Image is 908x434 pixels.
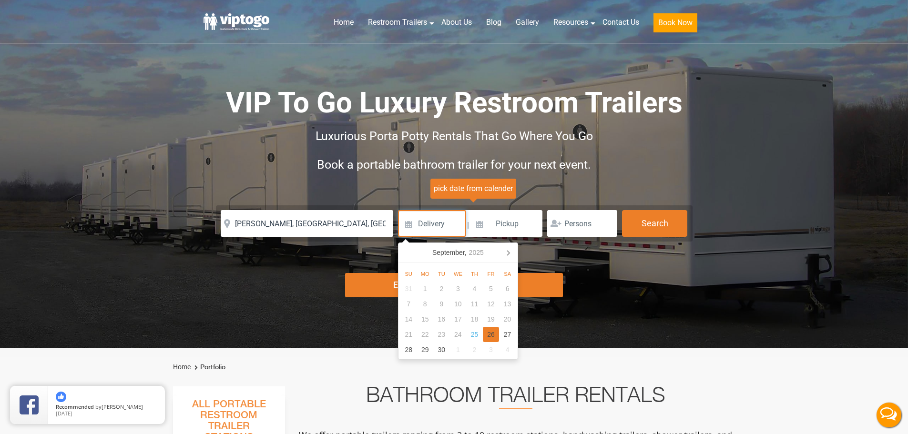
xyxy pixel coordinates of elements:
[400,268,417,280] div: Su
[499,268,516,280] div: Sa
[450,268,467,280] div: We
[400,281,417,296] div: 31
[499,296,516,312] div: 13
[400,342,417,357] div: 28
[433,268,450,280] div: Tu
[470,210,543,237] input: Pickup
[450,312,467,327] div: 17
[316,129,593,143] span: Luxurious Porta Potty Rentals That Go Where You Go
[646,12,704,38] a: Book Now
[173,363,191,371] a: Home
[361,12,434,33] a: Restroom Trailers
[56,392,66,402] img: thumbs up icon
[298,386,734,409] h2: Bathroom Trailer Rentals
[450,281,467,296] div: 3
[102,403,143,410] span: [PERSON_NAME]
[466,281,483,296] div: 4
[417,312,433,327] div: 15
[417,327,433,342] div: 22
[499,312,516,327] div: 20
[483,327,500,342] div: 26
[430,179,516,199] span: pick date from calender
[595,12,646,33] a: Contact Us
[56,404,157,411] span: by
[450,296,467,312] div: 10
[466,312,483,327] div: 18
[509,12,546,33] a: Gallery
[400,296,417,312] div: 7
[433,327,450,342] div: 23
[20,395,39,414] img: Review Rating
[428,245,488,260] div: September,
[400,327,417,342] div: 21
[417,296,433,312] div: 8
[398,210,466,237] input: Delivery
[653,13,697,32] button: Book Now
[483,296,500,312] div: 12
[499,342,516,357] div: 4
[56,410,72,417] span: [DATE]
[433,281,450,296] div: 2
[622,210,687,237] button: Search
[483,312,500,327] div: 19
[466,327,483,342] div: 25
[483,268,500,280] div: Fr
[433,342,450,357] div: 30
[345,273,563,297] div: Explore Restroom Trailers
[546,12,595,33] a: Resources
[466,342,483,357] div: 2
[499,327,516,342] div: 27
[483,281,500,296] div: 5
[417,268,433,280] div: Mo
[433,296,450,312] div: 9
[221,210,393,237] input: Where do you need your restroom?
[400,312,417,327] div: 14
[450,327,467,342] div: 24
[326,12,361,33] a: Home
[467,210,469,241] span: |
[547,210,617,237] input: Persons
[417,342,433,357] div: 29
[469,247,484,258] i: 2025
[317,158,591,172] span: Book a portable bathroom trailer for your next event.
[56,403,94,410] span: Recommended
[499,281,516,296] div: 6
[479,12,509,33] a: Blog
[434,12,479,33] a: About Us
[192,362,225,373] li: Portfolio
[433,312,450,327] div: 16
[870,396,908,434] button: Live Chat
[466,296,483,312] div: 11
[226,86,683,120] span: VIP To Go Luxury Restroom Trailers
[417,281,433,296] div: 1
[483,342,500,357] div: 3
[466,268,483,280] div: Th
[450,342,467,357] div: 1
